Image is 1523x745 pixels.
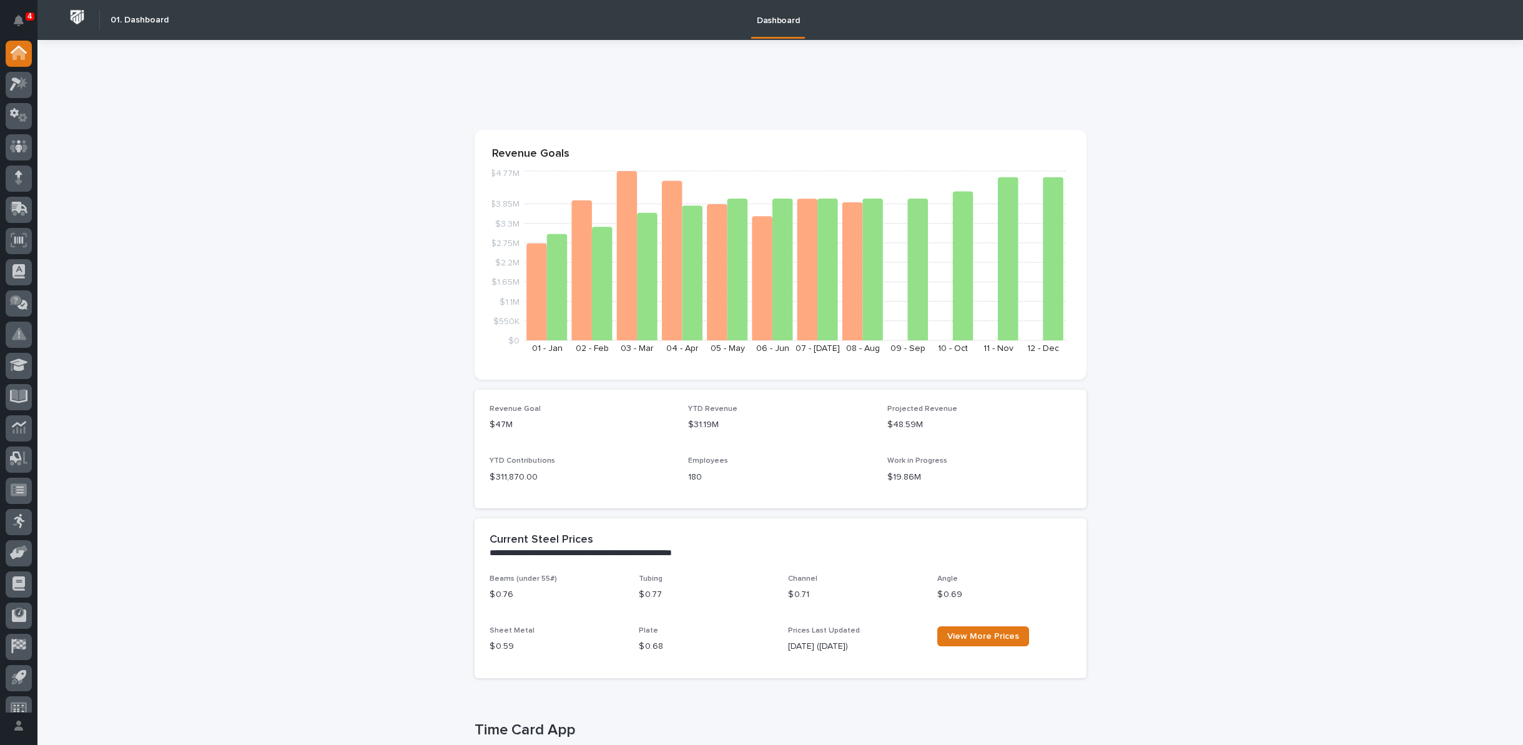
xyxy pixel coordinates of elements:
img: Workspace Logo [66,6,89,29]
p: Time Card App [475,721,1082,739]
p: Revenue Goals [492,147,1069,161]
span: Sheet Metal [490,627,535,634]
span: YTD Revenue [688,405,737,413]
span: View More Prices [947,632,1019,641]
tspan: $550K [493,317,520,326]
text: 09 - Sep [890,344,925,353]
text: 07 - [DATE] [796,344,840,353]
p: $ 311,870.00 [490,471,674,484]
text: 04 - Apr [666,344,699,353]
text: 02 - Feb [576,344,609,353]
tspan: $1.65M [491,279,520,287]
p: $19.86M [887,471,1072,484]
p: $ 0.71 [788,588,922,601]
text: 08 - Aug [845,344,879,353]
tspan: $1.1M [500,298,520,307]
tspan: $4.77M [490,170,520,179]
p: $ 0.59 [490,640,624,653]
text: 05 - May [710,344,744,353]
p: $ 0.77 [639,588,773,601]
span: Tubing [639,575,663,583]
span: Employees [688,457,728,465]
p: $ 0.69 [937,588,1072,601]
tspan: $0 [508,337,520,345]
text: 01 - Jan [531,344,562,353]
tspan: $2.75M [491,239,520,248]
span: Revenue Goal [490,405,541,413]
span: Projected Revenue [887,405,957,413]
tspan: $3.85M [490,200,520,209]
span: Prices Last Updated [788,627,860,634]
p: $ 0.76 [490,588,624,601]
div: Notifications4 [16,15,32,35]
span: YTD Contributions [490,457,555,465]
text: 06 - Jun [756,344,789,353]
h2: Current Steel Prices [490,533,593,547]
p: 4 [27,12,32,21]
text: 10 - Oct [938,344,968,353]
text: 11 - Nov [983,344,1013,353]
button: Notifications [6,7,32,34]
span: Angle [937,575,958,583]
span: Work in Progress [887,457,947,465]
p: 180 [688,471,872,484]
text: 03 - Mar [621,344,654,353]
p: [DATE] ([DATE]) [788,640,922,653]
p: $31.19M [688,418,872,432]
text: 12 - Dec [1027,344,1059,353]
h2: 01. Dashboard [111,15,169,26]
span: Plate [639,627,658,634]
tspan: $3.3M [495,220,520,229]
p: $ 0.68 [639,640,773,653]
tspan: $2.2M [495,259,520,267]
span: Beams (under 55#) [490,575,557,583]
a: View More Prices [937,626,1029,646]
p: $47M [490,418,674,432]
p: $48.59M [887,418,1072,432]
span: Channel [788,575,817,583]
